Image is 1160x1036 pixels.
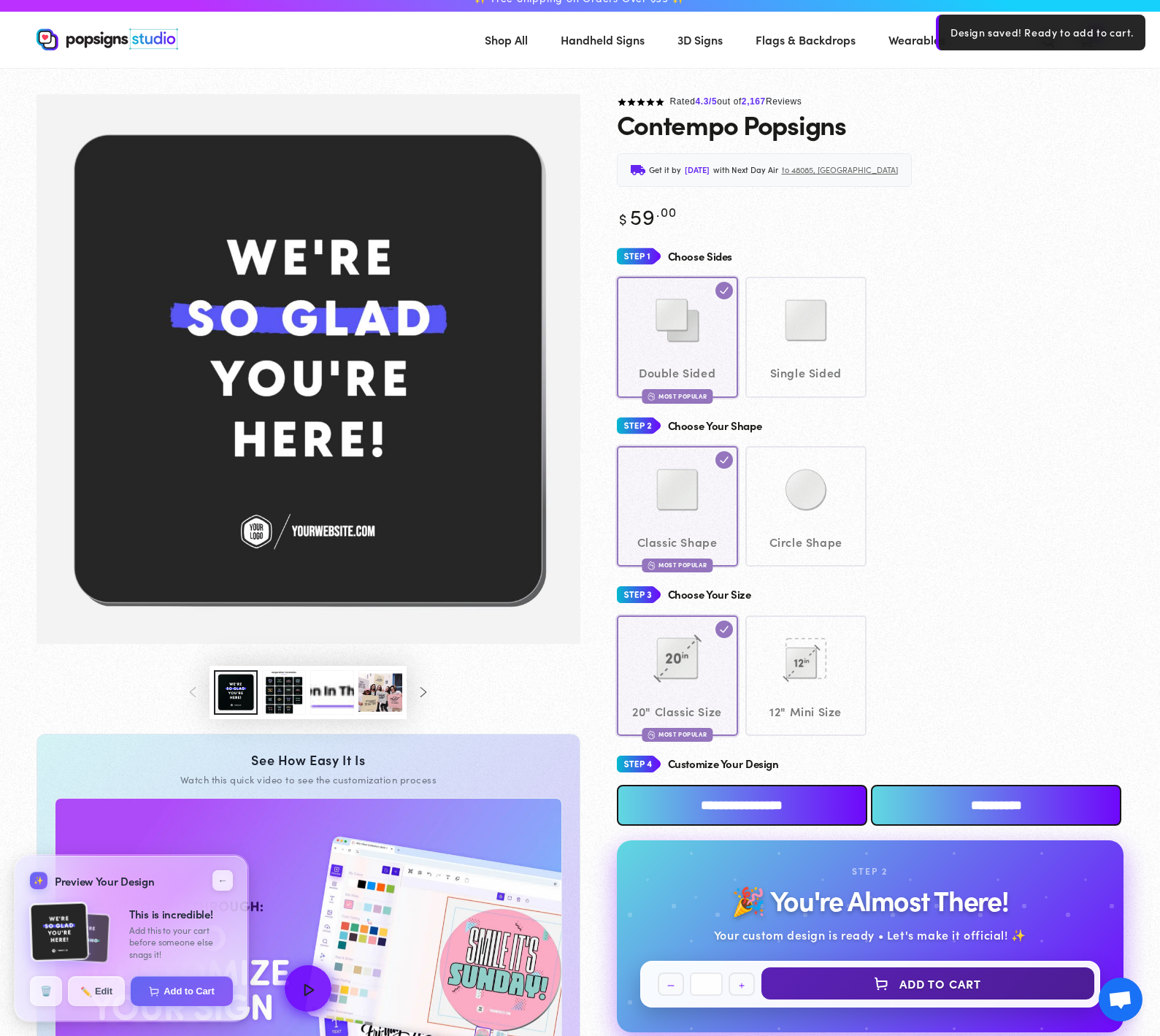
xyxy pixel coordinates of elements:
[731,885,1008,915] h2: 🎉 You're Almost There!
[617,110,846,139] h1: Contempo Popsigns
[745,20,867,59] a: Flags & Backdrops
[358,670,402,715] button: Load image 5 in gallery view
[617,243,661,270] img: Step 1
[80,986,91,997] span: ✏️
[1099,978,1142,1021] div: Open chat
[668,420,762,432] h4: Choose Your Shape
[617,751,661,778] img: Step 4
[37,94,580,719] media-gallery: Gallery Viewer
[129,907,233,921] div: This is incredible!
[310,670,354,715] button: Load image 4 in gallery view
[214,670,258,715] button: Load image 1 in gallery view
[782,163,898,177] span: to 48085, [GEOGRAPHIC_DATA]
[617,201,677,231] bdi: 59
[212,870,233,891] button: ←
[149,986,159,997] img: Cart
[936,15,1145,50] div: Design saved! Ready to add to cart.
[64,124,553,613] img: 05cba9789cd031cfe1de53221e36efb401_1.jpg
[55,752,562,768] div: See How Easy It Is
[713,163,778,177] span: with Next Day Air
[177,676,210,708] button: Slide left
[756,29,856,50] span: Flags & Backdrops
[670,96,802,107] span: Rated out of Reviews
[474,20,539,59] a: Shop All
[550,20,656,59] a: Handheld Signs
[677,29,723,50] span: 3D Signs
[619,208,628,229] span: $
[742,96,766,107] span: 2,167
[696,96,709,107] span: 4.3
[131,976,233,1006] button: Add to Cart
[617,581,661,608] img: Step 3
[30,871,154,891] div: Preview Your Design
[649,163,681,177] span: Get it by
[485,29,528,50] span: Shop All
[37,28,178,50] img: Popsigns Studio
[668,758,779,770] h4: Customize Your Design
[709,96,717,107] span: /5
[640,924,1101,945] div: Your custom design is ready • Let's make it official! ✨
[262,670,306,715] button: Load image 3 in gallery view
[30,976,62,1006] button: 🗑️
[561,29,645,50] span: Handheld Signs
[668,588,751,601] h4: Choose Your Size
[667,20,734,59] a: 3D Signs
[761,967,1095,999] button: Add to Cart
[668,250,733,263] h4: Choose Sides
[407,676,439,708] button: Slide right
[68,976,125,1006] button: ✏️Edit
[877,20,956,59] a: Wearables
[888,29,945,50] span: Wearables
[129,924,233,960] div: Add this to your cart before someone else snags it!
[55,773,562,786] div: Watch this quick video to see the customization process
[29,902,90,962] img: Design Side 1
[617,413,661,440] img: Step 2
[685,163,710,177] span: [DATE]
[30,872,47,889] div: ✨
[852,864,888,880] div: Step 2
[656,202,677,220] sup: .00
